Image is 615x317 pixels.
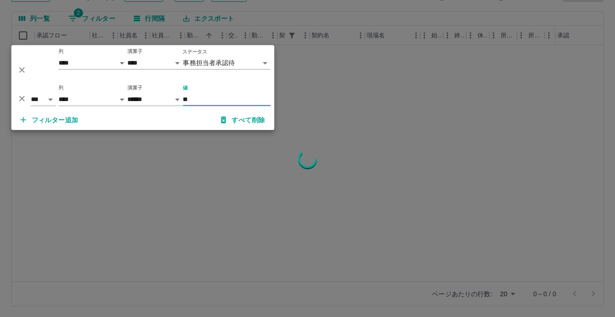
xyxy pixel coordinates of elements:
[128,84,143,91] label: 演算子
[128,48,143,55] label: 演算子
[183,56,271,70] div: 事務担当者承認待
[15,63,29,77] button: 削除
[183,48,207,55] label: ステータス
[183,84,188,91] label: 値
[59,48,64,55] label: 列
[13,112,86,128] button: フィルター追加
[15,91,29,105] button: 削除
[214,112,273,128] button: すべて削除
[59,84,64,91] label: 列
[31,93,56,106] select: 論理演算子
